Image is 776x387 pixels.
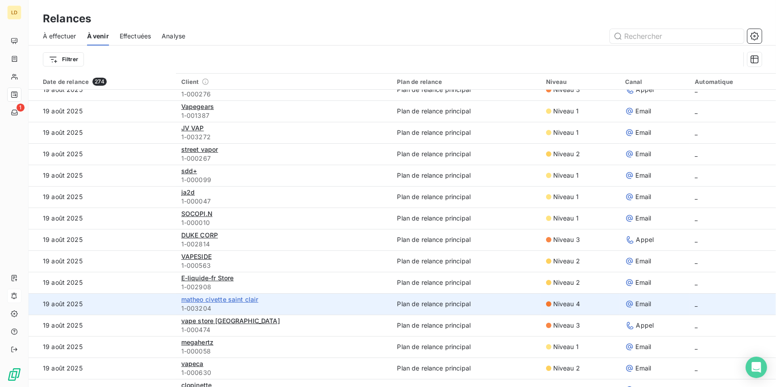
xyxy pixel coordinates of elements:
span: Niveau 2 [553,364,580,373]
span: _ [695,129,697,136]
div: LD [7,5,21,20]
span: 1-000474 [181,325,387,334]
td: Plan de relance principal [392,272,540,293]
span: SOCOPI.N [181,210,213,217]
span: Effectuées [120,32,151,41]
span: Email [636,278,651,287]
div: Plan de relance [397,78,535,85]
div: Open Intercom Messenger [746,357,767,378]
span: Client [181,78,199,85]
td: 19 août 2025 [29,272,176,293]
span: VAPESIDE [181,253,212,260]
span: E-liquide-fr Store [181,274,234,282]
span: street vapor [181,146,218,153]
span: Appel [636,85,654,94]
td: Plan de relance principal [392,315,540,336]
img: Logo LeanPay [7,367,21,382]
span: 1-003204 [181,304,387,313]
div: Automatique [695,78,771,85]
td: Plan de relance principal [392,229,540,250]
td: 19 août 2025 [29,336,176,358]
span: sdd+ [181,167,197,175]
span: _ [695,107,697,115]
span: Niveau 2 [553,150,580,158]
td: Plan de relance principal [392,336,540,358]
span: 1-002908 [181,283,387,291]
span: 274 [92,78,106,86]
span: Niveau 2 [553,257,580,266]
div: Date de relance [43,78,171,86]
span: Niveau 3 [553,85,580,94]
span: DUKE CORP [181,231,218,239]
span: _ [695,300,697,308]
td: 19 août 2025 [29,122,176,143]
td: Plan de relance principal [392,250,540,272]
td: 19 août 2025 [29,208,176,229]
span: Niveau 1 [553,107,579,116]
button: Filtrer [43,52,84,67]
td: 19 août 2025 [29,79,176,100]
span: 1-000010 [181,218,387,227]
span: Email [636,150,651,158]
span: Appel [636,321,654,330]
span: Niveau 1 [553,342,579,351]
span: ja2d [181,188,195,196]
span: Niveau 1 [553,192,579,201]
span: 1 [17,104,25,112]
td: 19 août 2025 [29,186,176,208]
td: 19 août 2025 [29,100,176,122]
span: Email [636,128,651,137]
span: _ [695,343,697,350]
td: Plan de relance principal [392,143,540,165]
td: 19 août 2025 [29,315,176,336]
span: Email [636,192,651,201]
a: 1 [7,105,21,120]
input: Rechercher [610,29,744,43]
span: 1-000267 [181,154,387,163]
span: À effectuer [43,32,76,41]
span: Niveau 3 [553,321,580,330]
span: _ [695,193,697,200]
td: 19 août 2025 [29,229,176,250]
td: Plan de relance principal [392,208,540,229]
span: megahertz [181,338,213,346]
td: 19 août 2025 [29,250,176,272]
span: Email [636,364,651,373]
span: Niveau 4 [553,300,580,308]
span: _ [695,171,697,179]
td: 19 août 2025 [29,293,176,315]
span: _ [695,236,697,243]
td: Plan de relance principal [392,293,540,315]
span: _ [695,150,697,158]
span: _ [695,214,697,222]
div: Niveau [546,78,614,85]
h3: Relances [43,11,91,27]
span: vapeca [181,360,204,367]
td: Plan de relance principal [392,100,540,122]
span: 1-000099 [181,175,387,184]
span: Niveau 1 [553,128,579,137]
span: Appel [636,235,654,244]
span: 1-000563 [181,261,387,270]
div: Canal [625,78,684,85]
span: 1-003272 [181,133,387,141]
span: Email [636,171,651,180]
span: Email [636,107,651,116]
td: Plan de relance principal [392,165,540,186]
span: Email [636,257,651,266]
span: Email [636,214,651,223]
span: _ [695,257,697,265]
span: Vapegears [181,103,214,110]
span: Niveau 1 [553,214,579,223]
span: JV VAP [181,124,204,132]
span: Analyse [162,32,185,41]
span: _ [695,279,697,286]
span: Email [636,342,651,351]
span: 1-000047 [181,197,387,206]
span: 1-000276 [181,90,387,99]
span: vape store [GEOGRAPHIC_DATA] [181,317,280,325]
span: _ [695,321,697,329]
td: 19 août 2025 [29,358,176,379]
span: 1-002814 [181,240,387,249]
td: 19 août 2025 [29,143,176,165]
